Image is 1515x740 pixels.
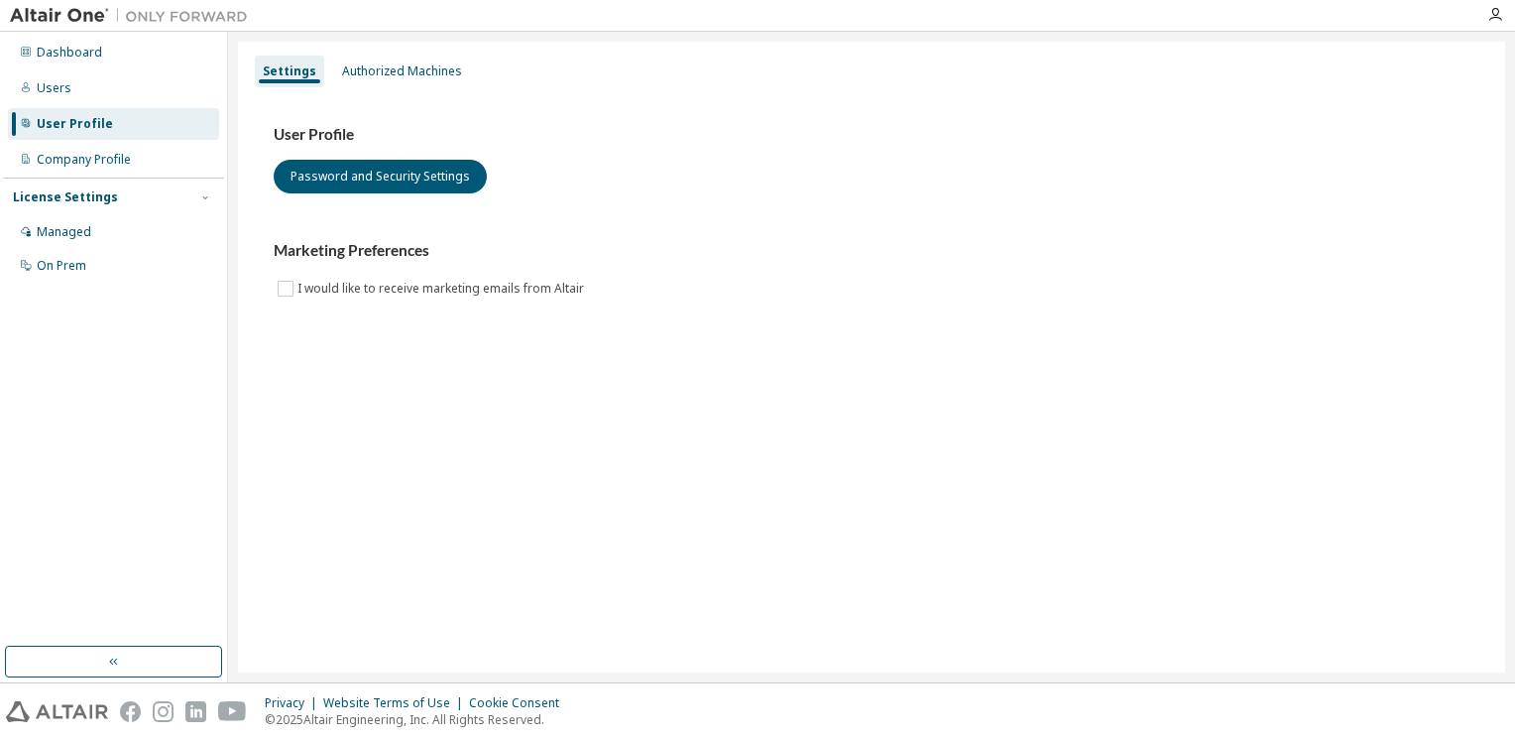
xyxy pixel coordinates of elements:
button: Password and Security Settings [274,160,487,193]
img: youtube.svg [218,701,247,722]
div: Company Profile [37,152,131,168]
div: Managed [37,224,91,240]
label: I would like to receive marketing emails from Altair [297,277,588,301]
p: © 2025 Altair Engineering, Inc. All Rights Reserved. [265,711,571,728]
div: Users [37,80,71,96]
img: Altair One [10,6,258,26]
h3: Marketing Preferences [274,241,1469,261]
div: Privacy [265,695,323,711]
div: User Profile [37,116,113,132]
h3: User Profile [274,125,1469,145]
div: Authorized Machines [342,63,462,79]
img: instagram.svg [153,701,174,722]
img: linkedin.svg [185,701,206,722]
div: Website Terms of Use [323,695,469,711]
div: On Prem [37,258,86,274]
div: License Settings [13,189,118,205]
img: altair_logo.svg [6,701,108,722]
div: Dashboard [37,45,102,61]
div: Cookie Consent [469,695,571,711]
div: Settings [263,63,316,79]
img: facebook.svg [120,701,141,722]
